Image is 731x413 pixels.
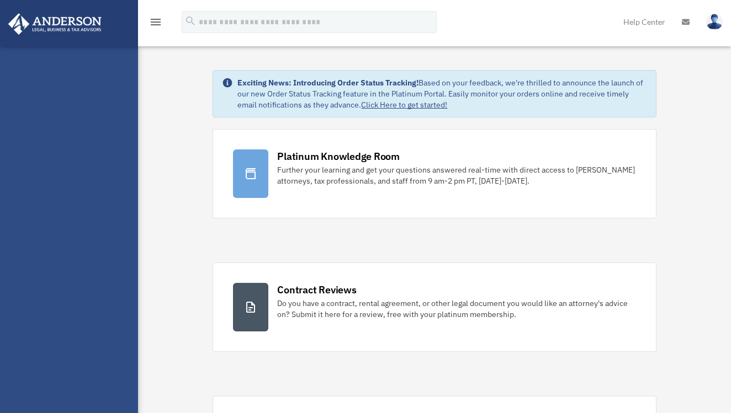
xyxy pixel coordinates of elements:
a: Platinum Knowledge Room Further your learning and get your questions answered real-time with dire... [213,129,656,218]
div: Contract Reviews [277,283,356,297]
img: User Pic [706,14,723,30]
img: Anderson Advisors Platinum Portal [5,13,105,35]
a: Contract Reviews Do you have a contract, rental agreement, or other legal document you would like... [213,262,656,352]
strong: Exciting News: Introducing Order Status Tracking! [237,78,419,88]
div: Further your learning and get your questions answered real-time with direct access to [PERSON_NAM... [277,164,635,186]
a: menu [149,19,162,29]
i: menu [149,15,162,29]
div: Based on your feedback, we're thrilled to announce the launch of our new Order Status Tracking fe... [237,77,647,110]
a: Click Here to get started! [361,100,447,110]
div: Platinum Knowledge Room [277,149,400,163]
i: search [184,15,197,27]
div: Do you have a contract, rental agreement, or other legal document you would like an attorney's ad... [277,298,635,320]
